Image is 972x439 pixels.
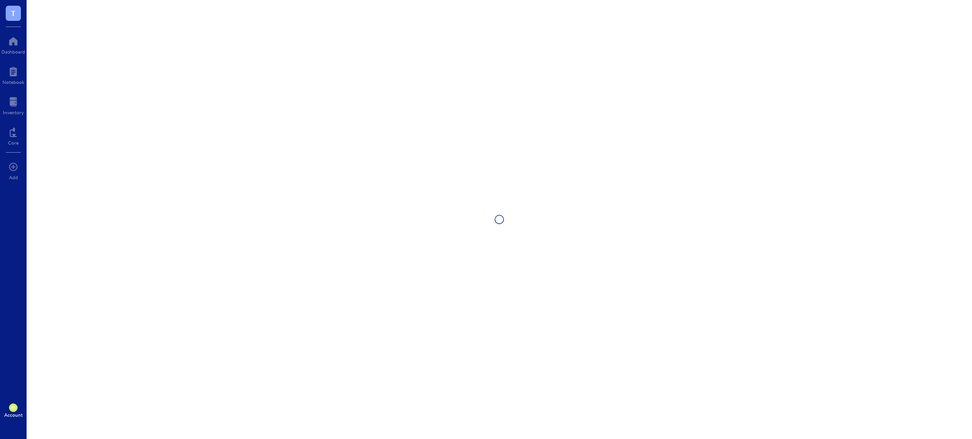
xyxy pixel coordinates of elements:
[11,406,16,410] span: PO
[4,412,23,418] div: Account
[3,110,24,115] div: Inventory
[1,49,25,55] div: Dashboard
[3,94,24,115] a: Inventory
[2,64,24,85] a: Notebook
[8,125,19,146] a: Core
[2,79,24,85] div: Notebook
[1,34,25,55] a: Dashboard
[11,7,16,19] span: T
[8,140,19,146] div: Core
[9,174,18,180] div: Add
